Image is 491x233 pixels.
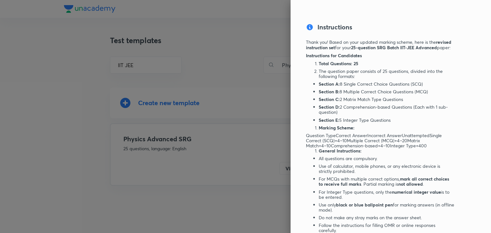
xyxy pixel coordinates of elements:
[398,181,423,187] strong: not allowed
[319,118,454,123] li: 5 Integer Type Questions
[319,60,358,66] strong: Total Questions: 25
[319,190,454,200] li: For Integer Type questions, only the is to be entered.
[319,176,449,187] strong: mark all correct choices to receive full marks
[319,97,454,102] li: 2 Matrix Match Type Questions
[306,40,454,50] p: Thank you! Based on your updated marking scheme, here is the for your paper:
[319,104,340,110] strong: Section D:
[319,156,454,161] li: All questions are compulsory.
[319,164,454,174] li: Use of calculator, mobile phones, or any electronic device is strictly prohibited.
[319,69,454,79] li: The question paper consists of 25 questions, divided into the following formats:
[306,52,362,58] strong: Instructions for Candidates
[319,176,454,187] li: For MCQs with multiple correct options, . Partial marking is .
[392,189,441,195] strong: numerical integer value
[319,215,454,220] li: Do not make any stray marks on the answer sheet.
[336,202,393,208] strong: black or blue ballpoint pen
[319,96,340,102] strong: Section C:
[319,81,340,87] strong: Section A:
[319,117,339,123] strong: Section E:
[319,223,454,233] li: Follow the instructions for filling OMR or online responses carefully.
[319,89,454,94] li: 8 Multiple Correct Choice Questions (MCQ)
[319,202,454,213] li: Use only for marking answers (in offline mode).
[319,105,454,115] li: 2 Comprehension-based Questions (Each with 1 sub-question)
[319,125,355,131] strong: Marking Scheme:
[351,44,437,50] strong: 25-question SRG Batch IIT-JEE Advanced
[306,39,451,50] strong: revised instruction set
[319,148,362,154] strong: General Instructions:
[317,22,352,32] h4: Instructions
[319,89,339,95] strong: Section B:
[319,82,454,87] li: 8 Single Correct Choice Questions (SCQ)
